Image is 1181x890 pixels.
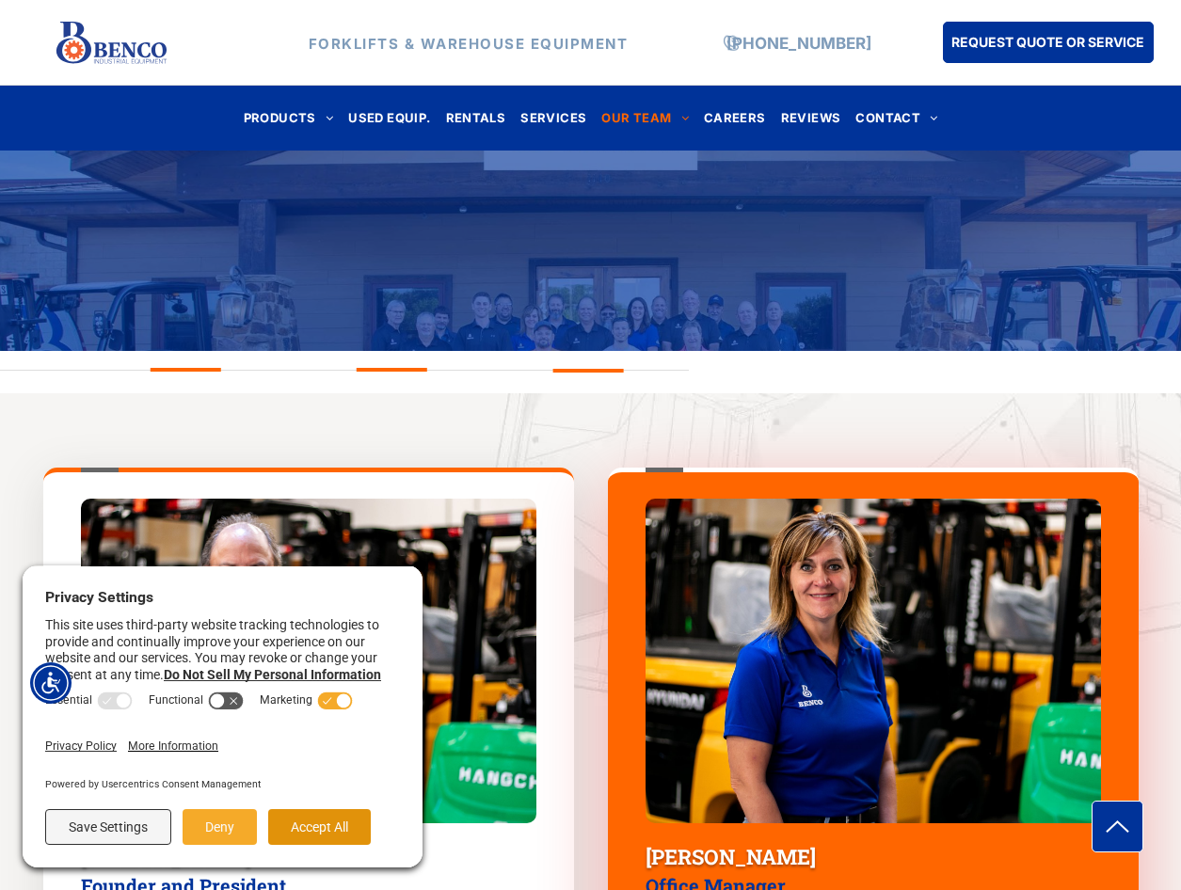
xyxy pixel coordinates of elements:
a: REQUEST QUOTE OR SERVICE [943,22,1154,63]
img: bencoindustrial [81,499,536,824]
a: OUR TEAM [594,105,696,131]
a: USED EQUIP. [341,105,438,131]
img: bencoindustrial [646,499,1101,824]
a: RENTALS [439,105,514,131]
a: [PHONE_NUMBER] [726,33,871,52]
div: Accessibility Menu [30,662,72,704]
a: CONTACT [848,105,945,131]
a: REVIEWS [774,105,849,131]
a: PRODUCTS [236,105,342,131]
strong: FORKLIFTS & WAREHOUSE EQUIPMENT [309,34,629,52]
span: [PERSON_NAME] [646,843,816,870]
span: REQUEST QUOTE OR SERVICE [951,24,1144,59]
a: SERVICES [513,105,594,131]
a: CAREERS [696,105,774,131]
